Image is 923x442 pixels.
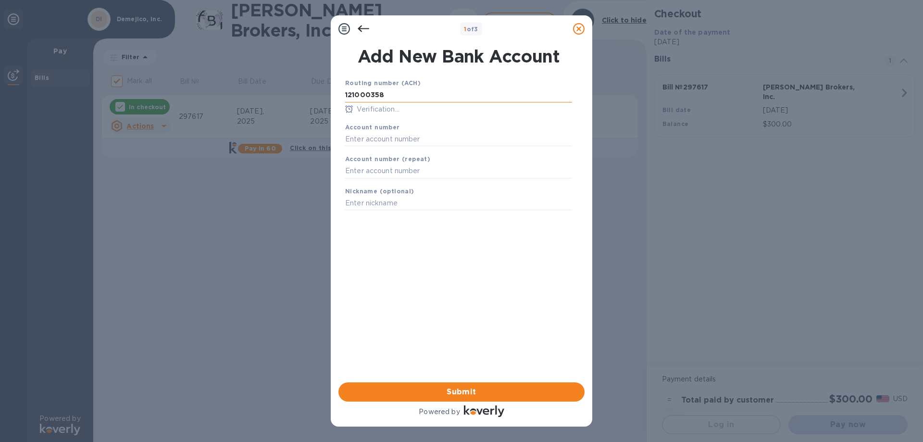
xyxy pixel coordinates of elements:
b: Account number (repeat) [345,155,430,163]
p: Powered by [419,407,460,417]
b: Account number [345,124,400,131]
button: Submit [338,382,585,402]
b: Routing number (ACH) [345,79,421,87]
input: Enter routing number [345,88,572,102]
h1: Add New Bank Account [339,46,578,66]
p: Verification... [357,104,572,114]
b: Nickname (optional) [345,188,414,195]
img: Logo [464,405,504,417]
input: Enter account number [345,132,572,146]
span: 1 [464,25,466,33]
b: of 3 [464,25,478,33]
input: Enter nickname [345,196,572,211]
input: Enter account number [345,164,572,178]
span: Submit [346,386,577,398]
